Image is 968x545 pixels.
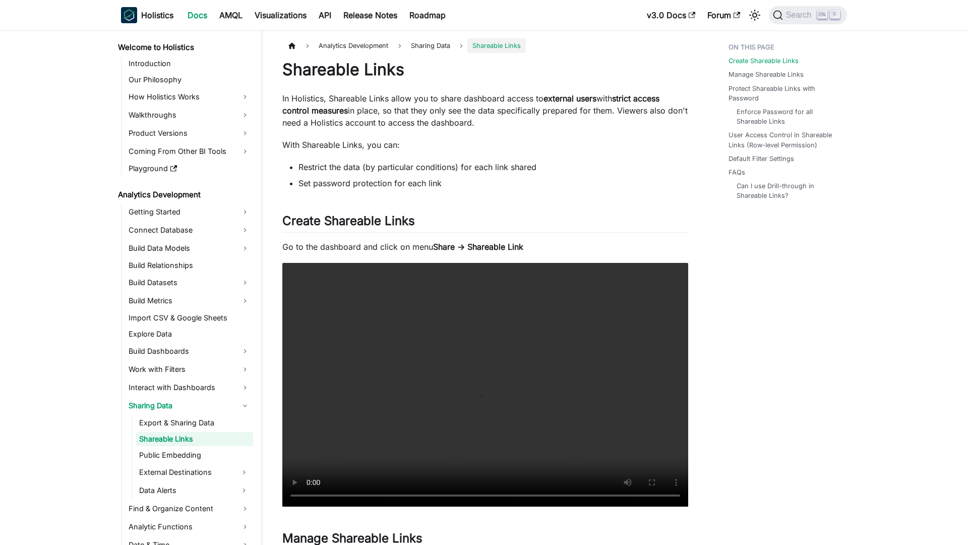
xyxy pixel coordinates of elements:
a: Docs [181,7,213,23]
a: Interact with Dashboards [126,379,253,396]
a: Shareable Links [136,432,253,446]
nav: Docs sidebar [111,30,262,545]
li: Restrict the data (by particular conditions) for each link shared [298,161,688,173]
a: Getting Started [126,204,253,220]
a: Create Shareable Links [729,56,799,66]
a: v3.0 Docs [641,7,701,23]
a: Roadmap [403,7,452,23]
a: Welcome to Holistics [115,40,253,54]
span: Shareable Links [467,38,526,53]
li: Set password protection for each link [298,177,688,189]
button: Switch between dark and light mode (currently light mode) [747,7,763,23]
h1: Shareable Links [282,60,688,80]
button: Expand sidebar category 'External Destinations' [235,464,253,480]
a: Connect Database [126,222,253,238]
a: Product Versions [126,125,253,141]
span: Analytics Development [314,38,393,53]
a: Protect Shareable Links with Password [729,84,841,103]
a: Manage Shareable Links [729,70,804,79]
a: Analytics Development [115,188,253,202]
video: Your browser does not support embedding video, but you can . [282,263,688,507]
a: Introduction [126,57,253,71]
a: Forum [701,7,746,23]
a: Enforce Password for all Shareable Links [737,107,837,126]
strong: external users [543,93,596,103]
a: Build Datasets [126,275,253,291]
span: Search [783,11,818,20]
a: Work with Filters [126,361,253,377]
h2: Create Shareable Links [282,213,688,233]
button: Expand sidebar category 'Data Alerts' [235,482,253,499]
a: Playground [126,161,253,176]
a: API [313,7,337,23]
a: Visualizations [249,7,313,23]
a: How Holistics Works [126,89,253,105]
a: Data Alerts [136,482,235,499]
p: In Holistics, Shareable Links allow you to share dashboard access to with in place, so that they ... [282,92,688,129]
a: Walkthroughs [126,107,253,123]
span: Sharing Data [406,38,455,53]
a: Build Relationships [126,258,253,272]
strong: Share → Shareable Link [433,242,523,252]
a: Can I use Drill-through in Shareable Links? [737,181,837,200]
a: Explore Data [126,327,253,341]
nav: Breadcrumbs [282,38,688,53]
a: Public Embedding [136,448,253,462]
kbd: K [830,10,840,19]
a: FAQs [729,168,745,177]
a: Home page [282,38,301,53]
img: Holistics [121,7,137,23]
a: Find & Organize Content [126,501,253,517]
a: Build Metrics [126,293,253,309]
a: HolisticsHolistics [121,7,173,23]
a: External Destinations [136,464,235,480]
a: Coming From Other BI Tools [126,143,253,159]
a: User Access Control in Shareable Links (Row-level Permission) [729,130,841,149]
a: AMQL [213,7,249,23]
a: Default Filter Settings [729,154,794,163]
button: Search (Ctrl+K) [769,6,847,24]
a: Import CSV & Google Sheets [126,311,253,325]
p: With Shareable Links, you can: [282,139,688,151]
p: Go to the dashboard and click on menu [282,241,688,253]
a: Build Data Models [126,240,253,256]
b: Holistics [141,9,173,21]
a: Sharing Data [126,398,253,414]
a: Release Notes [337,7,403,23]
a: Build Dashboards [126,343,253,359]
a: Analytic Functions [126,519,253,535]
a: Export & Sharing Data [136,416,253,430]
a: Our Philosophy [126,73,253,87]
